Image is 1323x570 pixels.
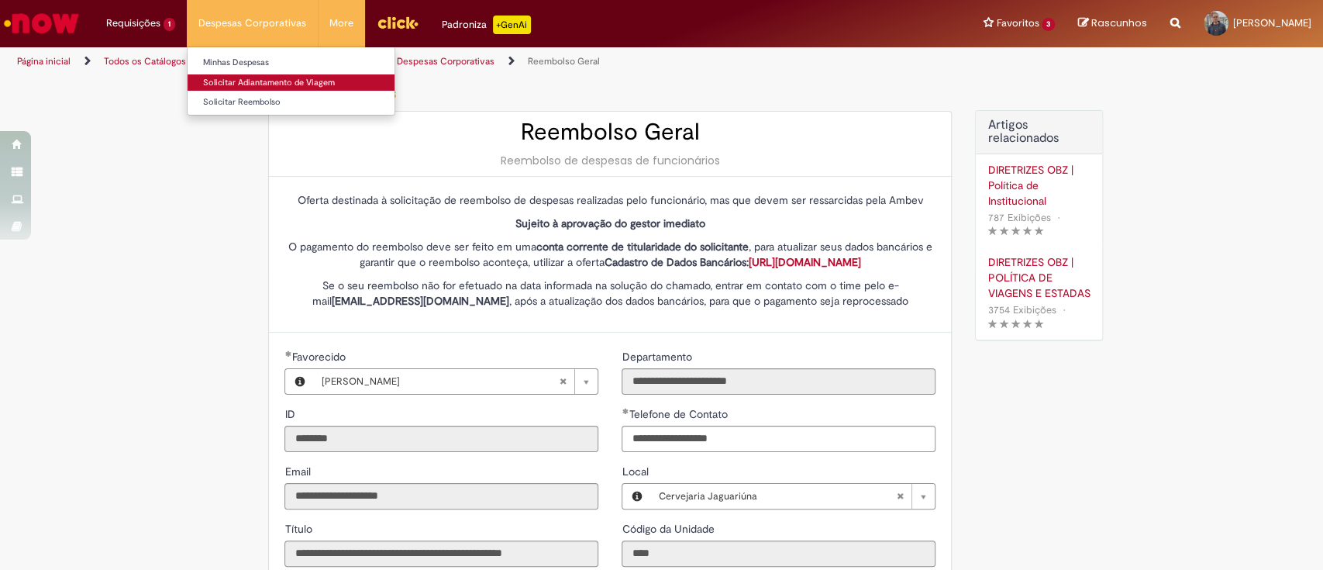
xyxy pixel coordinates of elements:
[622,541,935,567] input: Código da Unidade
[284,239,935,270] p: O pagamento do reembolso deve ser feito em uma , para atualizar seus dados bancários e garantir q...
[987,162,1090,209] a: DIRETRIZES OBZ | Política de Institucional
[622,350,694,364] span: Somente leitura - Departamento
[622,408,629,414] span: Obrigatório Preenchido
[188,94,394,111] a: Solicitar Reembolso
[284,192,935,208] p: Oferta destinada à solicitação de reembolso de despesas realizadas pelo funcionário, mas que deve...
[605,255,861,269] strong: Cadastro de Dados Bancários:
[284,119,935,145] h2: Reembolso Geral
[377,11,419,34] img: click_logo_yellow_360x200.png
[187,47,395,116] ul: Despesas Corporativas
[1053,207,1063,228] span: •
[1233,16,1311,29] span: [PERSON_NAME]
[329,16,353,31] span: More
[442,16,531,34] div: Padroniza
[888,484,911,509] abbr: Limpar campo Local
[987,119,1090,146] h3: Artigos relacionados
[284,465,313,478] span: Somente leitura - Email
[332,294,509,308] strong: [EMAIL_ADDRESS][DOMAIN_NAME]
[284,153,935,168] div: Reembolso de despesas de funcionários
[1059,299,1068,320] span: •
[1042,18,1055,31] span: 3
[313,369,598,394] a: [PERSON_NAME]Limpar campo Favorecido
[622,465,651,478] span: Local
[650,484,935,509] a: Cervejaria JaguariúnaLimpar campo Local
[2,8,81,39] img: ServiceNow
[987,254,1090,301] a: DIRETRIZES OBZ | POLÍTICA DE VIAGENS E ESTADAS
[284,407,298,421] span: Somente leitura - ID
[493,16,531,34] p: +GenAi
[1091,16,1147,30] span: Rascunhos
[987,211,1050,224] span: 787 Exibições
[996,16,1039,31] span: Favoritos
[284,521,315,537] label: Somente leitura - Título
[551,369,574,394] abbr: Limpar campo Favorecido
[164,18,175,31] span: 1
[284,278,935,309] p: Se o seu reembolso não for efetuado na data informada na solução do chamado, entrar em contato co...
[284,464,313,479] label: Somente leitura - Email
[622,426,935,452] input: Telefone de Contato
[188,74,394,92] a: Solicitar Adiantamento de Viagem
[285,369,313,394] button: Favorecido, Visualizar este registro Gabriel Goncalves Xavier
[629,407,730,421] span: Telefone de Contato
[284,426,598,452] input: ID
[528,55,600,67] a: Reembolso Geral
[1078,16,1147,31] a: Rascunhos
[291,350,348,364] span: Necessários - Favorecido
[622,521,717,537] label: Somente leitura - Código da Unidade
[284,541,598,567] input: Título
[284,406,298,422] label: Somente leitura - ID
[188,54,394,71] a: Minhas Despesas
[284,522,315,536] span: Somente leitura - Título
[749,255,861,269] a: [URL][DOMAIN_NAME]
[622,368,935,395] input: Departamento
[198,16,306,31] span: Despesas Corporativas
[397,55,494,67] a: Despesas Corporativas
[622,349,694,364] label: Somente leitura - Departamento
[17,55,71,67] a: Página inicial
[104,55,186,67] a: Todos os Catálogos
[12,47,870,76] ul: Trilhas de página
[321,369,559,394] span: [PERSON_NAME]
[658,484,896,509] span: Cervejaria Jaguariúna
[284,351,291,357] span: Obrigatório Preenchido
[622,484,650,509] button: Local, Visualizar este registro Cervejaria Jaguariúna
[106,16,160,31] span: Requisições
[987,303,1056,316] span: 3754 Exibições
[284,483,598,510] input: Email
[622,522,717,536] span: Somente leitura - Código da Unidade
[515,216,705,230] strong: Sujeito à aprovação do gestor imediato
[536,240,749,254] strong: conta corrente de titularidade do solicitante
